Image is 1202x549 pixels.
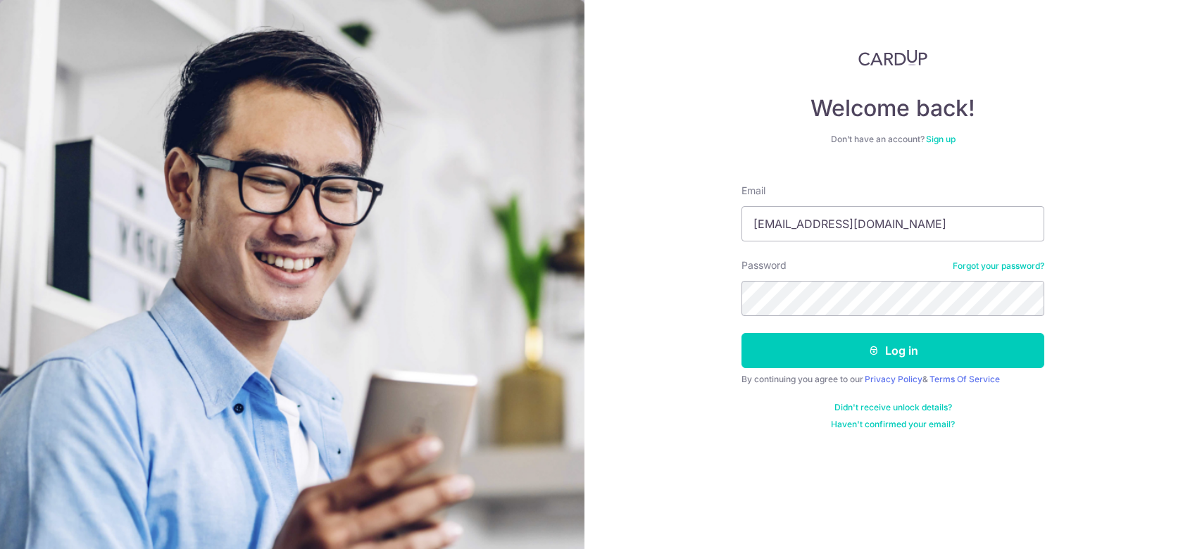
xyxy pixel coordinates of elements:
div: Don’t have an account? [741,134,1044,145]
a: Haven't confirmed your email? [831,419,955,430]
h4: Welcome back! [741,94,1044,122]
button: Log in [741,333,1044,368]
input: Enter your Email [741,206,1044,241]
a: Terms Of Service [929,374,1000,384]
label: Password [741,258,787,272]
a: Privacy Policy [865,374,922,384]
a: Sign up [926,134,956,144]
label: Email [741,184,765,198]
a: Didn't receive unlock details? [834,402,952,413]
a: Forgot your password? [953,260,1044,272]
img: CardUp Logo [858,49,927,66]
div: By continuing you agree to our & [741,374,1044,385]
